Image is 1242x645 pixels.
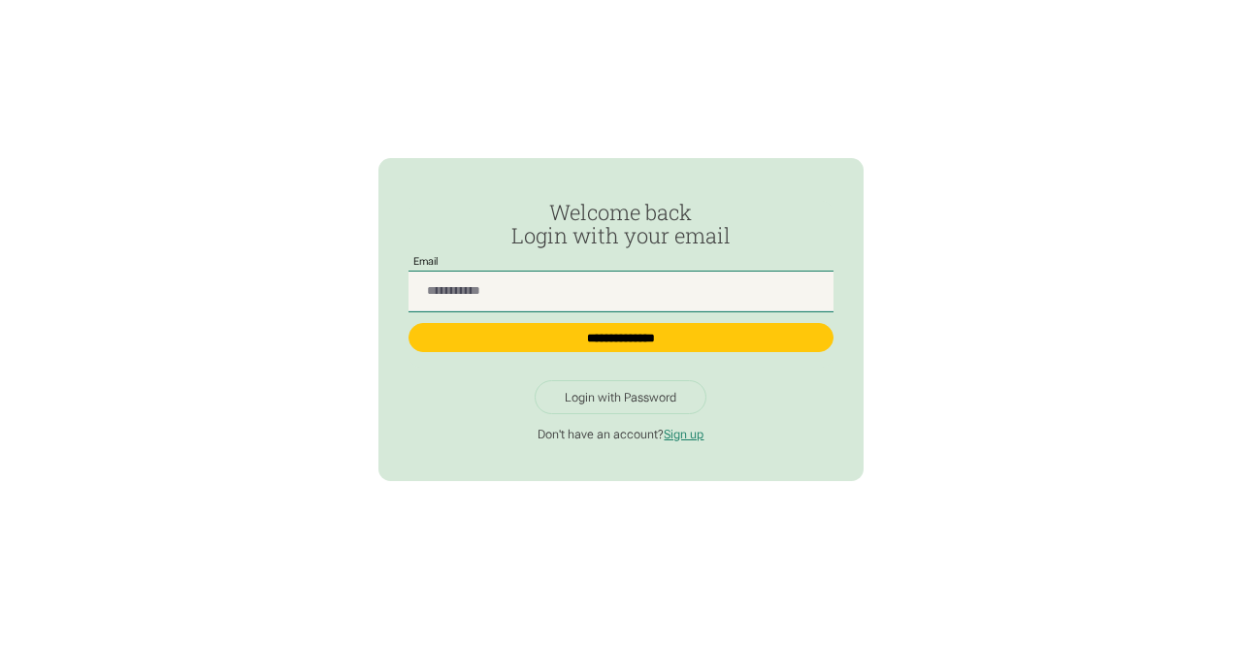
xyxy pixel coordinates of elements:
[409,427,833,442] p: Don't have an account?
[409,256,442,268] label: Email
[409,201,833,247] h2: Welcome back Login with your email
[409,201,833,368] form: Passwordless Login
[664,427,703,441] a: Sign up
[565,390,676,405] div: Login with Password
